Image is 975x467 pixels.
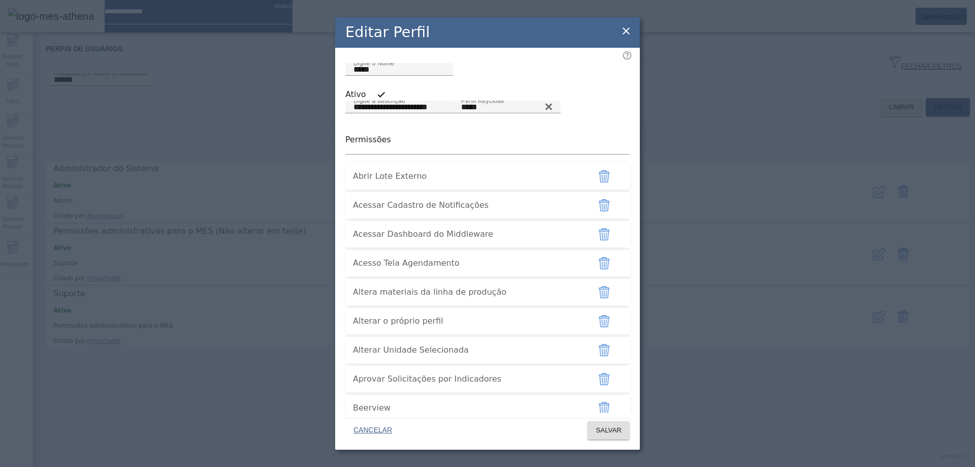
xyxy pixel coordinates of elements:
[353,402,581,414] span: Beerview
[353,257,581,269] span: Acesso Tela Agendamento
[461,97,504,104] mat-label: Perfil Keycloak
[588,421,630,440] button: SALVAR
[353,199,581,211] span: Acessar Cadastro de Notificações
[353,373,581,385] span: Aprovar Solicitações por Indicadores
[345,421,400,440] button: CANCELAR
[353,425,392,435] span: CANCELAR
[596,425,622,435] span: SALVAR
[353,286,581,298] span: Altera materiais da linha de produção
[353,59,395,66] mat-label: Digite o Nome
[345,134,630,146] p: Permissões
[353,315,581,327] span: Alterar o próprio perfil
[345,21,430,43] h2: Editar Perfil
[353,344,581,356] span: Alterar Unidade Selecionada
[353,97,405,104] mat-label: Digite a descrição
[461,101,552,113] input: Number
[353,228,581,240] span: Acessar Dashboard do Middleware
[345,88,368,101] label: Ativo
[353,170,581,182] span: Abrir Lote Externo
